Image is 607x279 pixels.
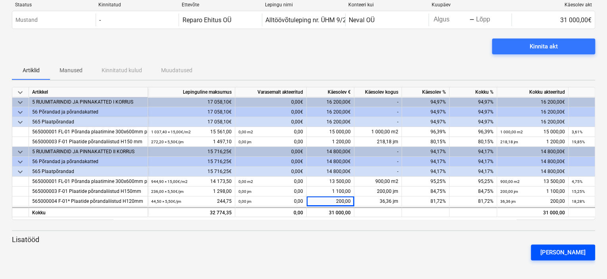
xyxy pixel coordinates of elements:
small: 1 000,00 m2 [500,130,523,134]
span: keyboard_arrow_down [15,147,25,157]
div: 17 058,10€ [148,97,235,107]
small: 0,00 jm [238,140,252,144]
div: 94,17% [449,147,497,157]
div: 1 000,00 m2 [354,127,402,137]
div: 31 000,00 [497,207,569,217]
small: 15,25% [572,189,585,194]
div: 200,00 [307,196,354,206]
div: 80,15% [449,137,497,147]
div: 16 200,00€ [497,117,569,127]
div: - [354,107,402,117]
div: 565 Plaatpõrandad [32,117,144,127]
div: 31 000,00 [307,207,354,217]
span: keyboard_arrow_down [15,98,25,107]
div: 14 800,00€ [307,167,354,177]
div: 96,39% [449,127,497,137]
div: 95,25% [402,177,449,187]
div: Kinnita akt [530,41,558,52]
button: [PERSON_NAME] [531,244,595,260]
button: Kinnita akt [492,38,595,54]
div: 565000004 F-01* Plaatide põrandaliistud H120mm [32,196,144,206]
div: - [354,147,402,157]
div: Kokku akteeritud [497,87,569,97]
div: 94,97% [402,117,449,127]
span: keyboard_arrow_down [15,117,25,127]
div: Ettevõte [182,2,259,8]
p: Manused [60,66,83,75]
div: 565 Plaatpõrandad [32,167,144,177]
input: Lõpp [474,14,512,25]
div: 15 716,25€ [148,167,235,177]
div: 84,75% [402,187,449,196]
div: Käesolev € [307,87,354,97]
div: Kuupäev [432,2,509,8]
div: 94,17% [402,167,449,177]
div: 15 000,00 [307,127,354,137]
small: 200,00 jm [500,189,518,194]
div: Kokku [29,207,148,217]
small: 4,75% [572,179,582,184]
div: 14 800,00€ [307,147,354,157]
div: 565000001 FL-01 Põranda plaatimine 300x600mm plaat [32,177,144,187]
div: 94,17% [402,147,449,157]
div: 14 173,50 [151,177,232,187]
input: Algus [432,14,469,25]
div: 94,17% [449,167,497,177]
div: 0,00 [238,187,303,196]
div: 94,97% [402,97,449,107]
small: 236,00 × 5,50€ / jm [151,189,184,194]
small: 0,00 jm [238,199,252,204]
div: 0,00€ [235,167,307,177]
div: Lepingu nimi [265,2,342,8]
div: 1 298,00 [151,187,232,196]
div: 15 000,00 [500,127,565,137]
div: 0,00 [238,127,303,137]
div: Kokku % [449,87,497,97]
div: 5 RUUMITARINDID JA PINNAKATTED I KORRUS [32,97,144,107]
div: 96,39% [402,127,449,137]
div: 13 500,00 [500,177,565,187]
div: Alltöövõtuleping nr. ÜHM 9/25 Neval [265,16,367,24]
div: Konteeri kui [348,2,425,8]
div: Varasemalt akteeritud [235,87,307,97]
small: 3,61% [572,130,582,134]
div: 94,97% [449,107,497,117]
div: 565000003 F-01 Plaatide põrandaliistud H150mm [32,187,144,196]
div: 16 200,00€ [497,107,569,117]
small: 18,28% [572,199,585,204]
div: 94,17% [402,157,449,167]
small: 0,00 m2 [238,130,253,134]
div: 81,72% [402,196,449,206]
div: - [99,16,101,24]
div: - [354,167,402,177]
p: Artiklid [21,66,40,75]
div: 94,17% [449,157,497,167]
div: 16 200,00€ [307,107,354,117]
div: 200,00 jm [354,187,402,196]
div: 0,00 [238,177,303,187]
div: 16 200,00€ [307,117,354,127]
div: Lepinguline maksumus [148,87,235,97]
div: - [354,157,402,167]
div: Staatus [15,2,92,8]
div: 565000003 F-01 Plaatide põrandaliistud H150 mm [32,137,144,147]
div: 0,00€ [235,97,307,107]
small: 900,00 m2 [500,179,520,184]
small: 0,00 m2 [238,179,253,184]
div: 0,00€ [235,107,307,117]
div: Reparo Ehitus OÜ [182,16,231,24]
div: 15 716,25€ [148,157,235,167]
div: 84,75% [449,187,497,196]
div: - [354,97,402,107]
div: 14 800,00€ [497,157,569,167]
small: 0,00 jm [238,189,252,194]
div: Käesolev kogus [354,87,402,97]
div: 5 RUUMITARINDID JA PINNAKATTED II KORRUS [32,147,144,157]
div: Artikkel [29,87,148,97]
small: 272,20 × 5,50€ / jm [151,140,184,144]
div: 94,97% [402,107,449,117]
small: 218,18 jm [500,140,518,144]
div: 1 497,10 [151,137,232,147]
span: keyboard_arrow_down [15,88,25,97]
div: 17 058,10€ [148,107,235,117]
